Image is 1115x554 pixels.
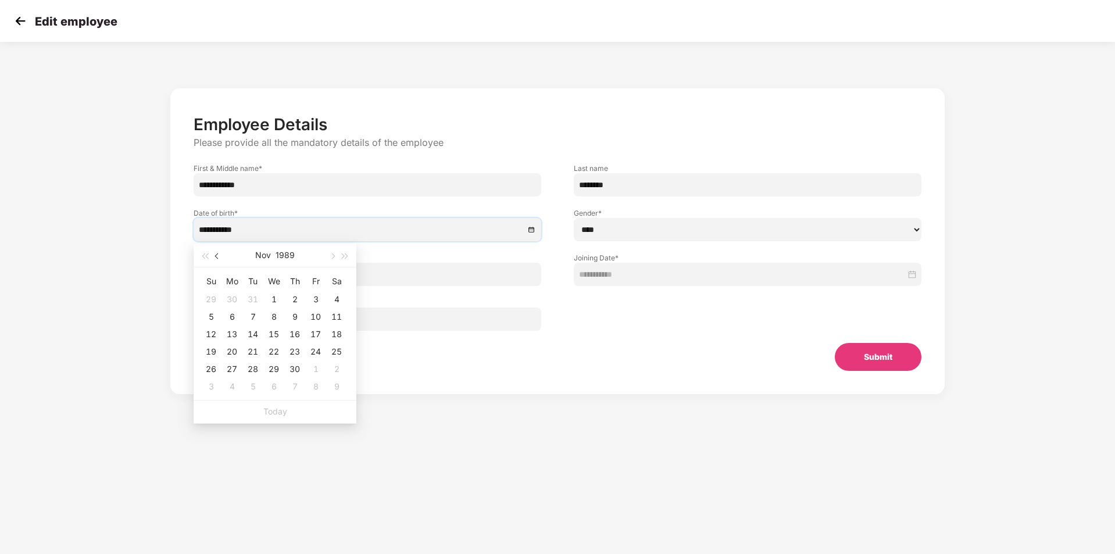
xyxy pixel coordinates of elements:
[246,292,260,306] div: 31
[267,380,281,394] div: 6
[309,292,323,306] div: 3
[288,380,302,394] div: 7
[221,343,242,360] td: 1989-11-20
[288,310,302,324] div: 9
[246,362,260,376] div: 28
[326,291,347,308] td: 1989-11-04
[246,310,260,324] div: 7
[194,208,541,218] label: Date of birth
[201,326,221,343] td: 1989-11-12
[309,327,323,341] div: 17
[221,360,242,378] td: 1989-11-27
[242,343,263,360] td: 1989-11-21
[263,291,284,308] td: 1989-11-01
[309,310,323,324] div: 10
[12,12,29,30] img: svg+xml;base64,PHN2ZyB4bWxucz0iaHR0cDovL3d3dy53My5vcmcvMjAwMC9zdmciIHdpZHRoPSIzMCIgaGVpZ2h0PSIzMC...
[194,163,541,173] label: First & Middle name
[326,378,347,395] td: 1989-12-09
[201,308,221,326] td: 1989-11-05
[263,406,287,416] a: Today
[263,308,284,326] td: 1989-11-08
[330,327,344,341] div: 18
[574,163,921,173] label: Last name
[221,308,242,326] td: 1989-11-06
[284,272,305,291] th: Th
[309,362,323,376] div: 1
[225,380,239,394] div: 4
[242,272,263,291] th: Tu
[204,310,218,324] div: 5
[288,292,302,306] div: 2
[326,308,347,326] td: 1989-11-11
[246,345,260,359] div: 21
[330,292,344,306] div: 4
[309,345,323,359] div: 24
[309,380,323,394] div: 8
[267,292,281,306] div: 1
[330,362,344,376] div: 2
[201,272,221,291] th: Su
[225,310,239,324] div: 6
[194,253,541,263] label: Employee ID
[221,291,242,308] td: 1989-10-30
[284,343,305,360] td: 1989-11-23
[194,115,921,134] p: Employee Details
[284,291,305,308] td: 1989-11-02
[194,137,921,149] p: Please provide all the mandatory details of the employee
[263,326,284,343] td: 1989-11-15
[263,360,284,378] td: 1989-11-29
[263,272,284,291] th: We
[288,345,302,359] div: 23
[288,327,302,341] div: 16
[284,308,305,326] td: 1989-11-09
[330,345,344,359] div: 25
[221,272,242,291] th: Mo
[305,378,326,395] td: 1989-12-08
[225,327,239,341] div: 13
[574,208,921,218] label: Gender
[330,310,344,324] div: 11
[35,15,117,28] p: Edit employee
[330,380,344,394] div: 9
[284,326,305,343] td: 1989-11-16
[242,326,263,343] td: 1989-11-14
[267,327,281,341] div: 15
[255,244,271,267] button: Nov
[242,291,263,308] td: 1989-10-31
[194,298,541,308] label: Email ID
[225,362,239,376] div: 27
[284,378,305,395] td: 1989-12-07
[263,343,284,360] td: 1989-11-22
[263,378,284,395] td: 1989-12-06
[326,360,347,378] td: 1989-12-02
[242,360,263,378] td: 1989-11-28
[267,362,281,376] div: 29
[204,292,218,306] div: 29
[835,343,921,371] button: Submit
[305,308,326,326] td: 1989-11-10
[276,244,295,267] button: 1989
[267,310,281,324] div: 8
[284,360,305,378] td: 1989-11-30
[204,345,218,359] div: 19
[288,362,302,376] div: 30
[242,378,263,395] td: 1989-12-05
[574,253,921,263] label: Joining Date
[201,291,221,308] td: 1989-10-29
[326,326,347,343] td: 1989-11-18
[204,380,218,394] div: 3
[225,292,239,306] div: 30
[267,345,281,359] div: 22
[305,343,326,360] td: 1989-11-24
[221,326,242,343] td: 1989-11-13
[305,360,326,378] td: 1989-12-01
[242,308,263,326] td: 1989-11-07
[201,343,221,360] td: 1989-11-19
[204,327,218,341] div: 12
[246,380,260,394] div: 5
[305,291,326,308] td: 1989-11-03
[201,360,221,378] td: 1989-11-26
[201,378,221,395] td: 1989-12-03
[305,272,326,291] th: Fr
[204,362,218,376] div: 26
